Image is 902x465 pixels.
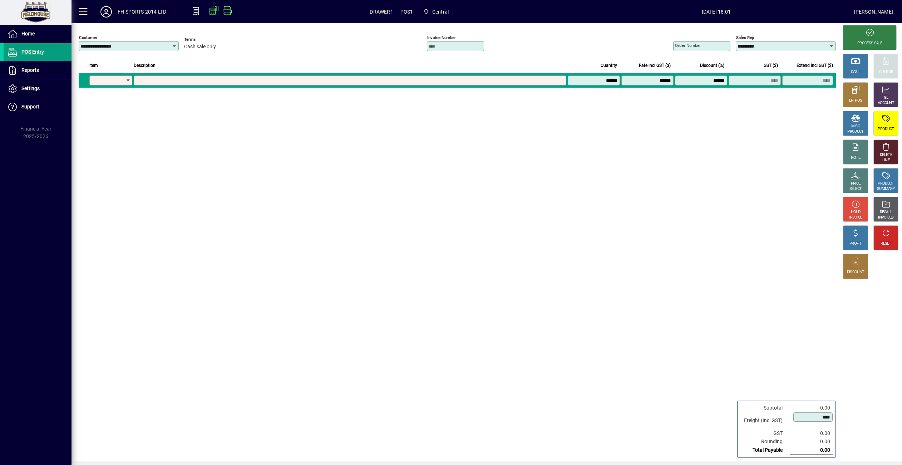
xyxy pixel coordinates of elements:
[849,215,862,220] div: INVOICE
[700,62,724,69] span: Discount (%)
[578,6,854,18] span: [DATE] 18:01
[851,181,861,186] div: PRICE
[797,62,833,69] span: Extend incl GST ($)
[736,35,754,40] mat-label: Sales rep
[878,215,893,220] div: INVOICES
[847,270,864,275] div: DISCOUNT
[370,6,393,18] span: DRAWER1
[184,37,227,42] span: Terms
[790,446,833,455] td: 0.00
[790,404,833,412] td: 0.00
[740,404,790,412] td: Subtotal
[4,98,72,116] a: Support
[134,62,156,69] span: Description
[4,80,72,98] a: Settings
[857,41,882,46] div: PROCESS SALE
[740,412,790,429] td: Freight (Incl GST)
[601,62,617,69] span: Quantity
[790,437,833,446] td: 0.00
[21,49,44,55] span: POS Entry
[675,43,701,48] mat-label: Order number
[882,158,889,163] div: LINE
[427,35,456,40] mat-label: Invoice number
[851,155,860,161] div: NOTE
[740,446,790,455] td: Total Payable
[21,85,40,91] span: Settings
[89,62,98,69] span: Item
[849,241,862,246] div: PROFIT
[4,25,72,43] a: Home
[880,152,892,158] div: DELETE
[849,98,862,103] div: EFTPOS
[877,186,895,192] div: SUMMARY
[851,124,860,129] div: MISC
[21,67,39,73] span: Reports
[184,44,216,50] span: Cash sale only
[432,6,449,18] span: Central
[884,95,888,101] div: GL
[849,186,862,192] div: SELECT
[639,62,671,69] span: Rate incl GST ($)
[420,5,452,18] span: Central
[740,429,790,437] td: GST
[854,6,893,18] div: [PERSON_NAME]
[878,127,894,132] div: PRODUCT
[847,129,863,134] div: PRODUCT
[118,6,166,18] div: FH SPORTS 2014 LTD
[95,5,118,18] button: Profile
[21,31,35,36] span: Home
[878,101,894,106] div: ACCOUNT
[851,210,860,215] div: HOLD
[764,62,778,69] span: GST ($)
[21,104,39,109] span: Support
[740,437,790,446] td: Rounding
[851,69,860,75] div: CASH
[881,241,891,246] div: RESET
[79,35,97,40] mat-label: Customer
[4,62,72,79] a: Reports
[880,210,892,215] div: RECALL
[878,181,894,186] div: PRODUCT
[400,6,413,18] span: POS1
[879,69,893,75] div: CHARGE
[790,429,833,437] td: 0.00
